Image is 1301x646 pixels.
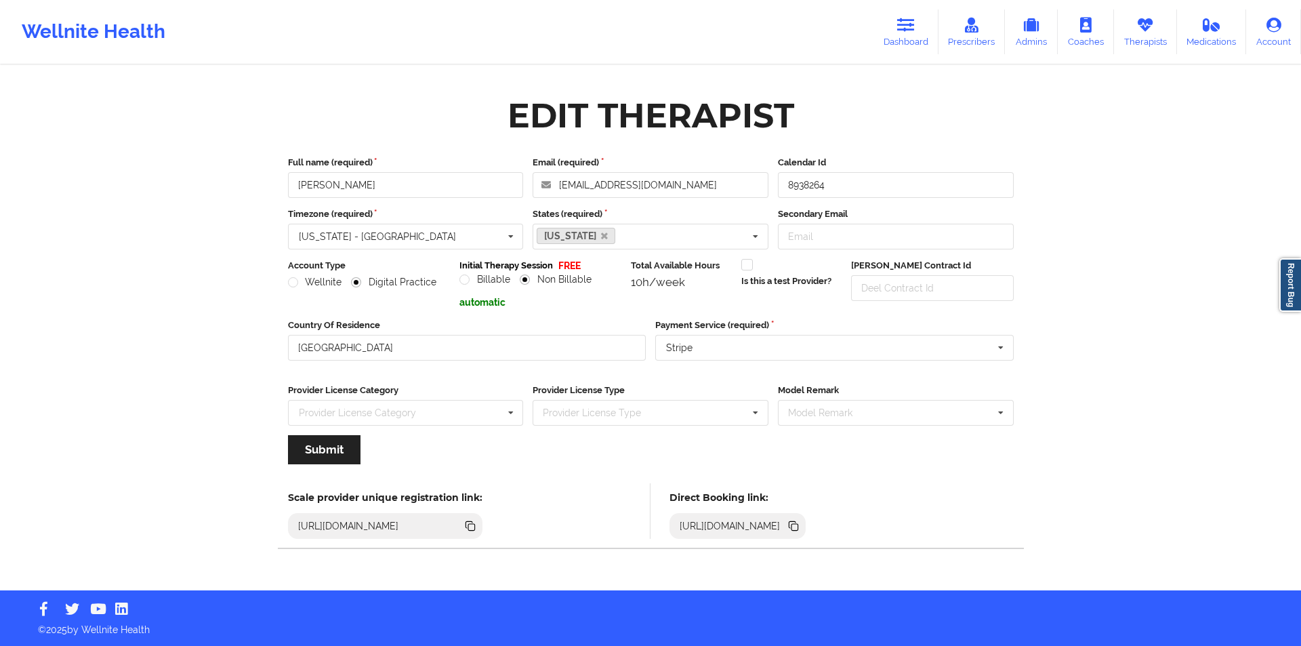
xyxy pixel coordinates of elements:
[778,172,1014,198] input: Calendar Id
[520,274,592,285] label: Non Billable
[533,207,768,221] label: States (required)
[674,519,786,533] div: [URL][DOMAIN_NAME]
[288,259,450,272] label: Account Type
[288,319,646,332] label: Country Of Residence
[459,296,621,309] p: automatic
[533,384,768,397] label: Provider License Type
[1005,9,1058,54] a: Admins
[288,491,482,504] h5: Scale provider unique registration link:
[351,277,436,288] label: Digital Practice
[508,94,794,137] div: Edit Therapist
[288,172,524,198] input: Full name
[288,207,524,221] label: Timezone (required)
[459,259,553,272] label: Initial Therapy Session
[288,156,524,169] label: Full name (required)
[533,172,768,198] input: Email address
[1058,9,1114,54] a: Coaches
[631,259,731,272] label: Total Available Hours
[288,435,360,464] button: Submit
[28,613,1273,637] p: © 2025 by Wellnite Health
[537,228,615,244] a: [US_STATE]
[1177,9,1247,54] a: Medications
[666,343,693,352] div: Stripe
[631,275,731,289] div: 10h/week
[288,277,342,288] label: Wellnite
[778,224,1014,249] input: Email
[873,9,938,54] a: Dashboard
[778,207,1014,221] label: Secondary Email
[778,384,1014,397] label: Model Remark
[851,259,1013,272] label: [PERSON_NAME] Contract Id
[1114,9,1177,54] a: Therapists
[459,274,510,285] label: Billable
[851,275,1013,301] input: Deel Contract Id
[669,491,806,504] h5: Direct Booking link:
[741,275,831,288] label: Is this a test Provider?
[299,408,416,418] div: Provider License Category
[655,319,1014,332] label: Payment Service (required)
[785,405,872,421] div: Model Remark
[1246,9,1301,54] a: Account
[288,384,524,397] label: Provider License Category
[1279,258,1301,312] a: Report Bug
[533,156,768,169] label: Email (required)
[558,259,581,272] p: FREE
[299,232,456,241] div: [US_STATE] - [GEOGRAPHIC_DATA]
[539,405,661,421] div: Provider License Type
[293,519,405,533] div: [URL][DOMAIN_NAME]
[778,156,1014,169] label: Calendar Id
[938,9,1006,54] a: Prescribers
